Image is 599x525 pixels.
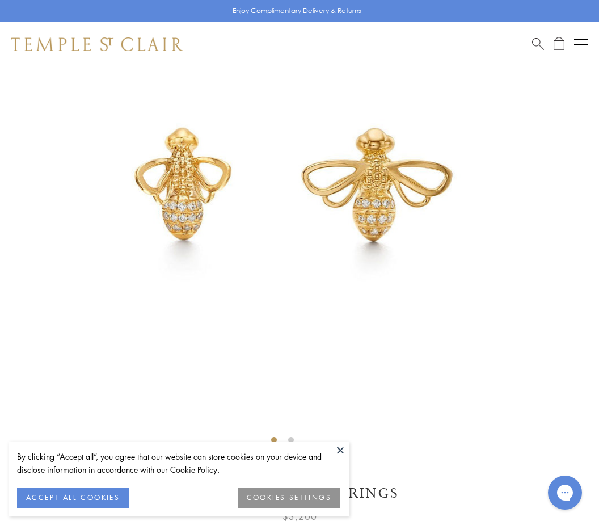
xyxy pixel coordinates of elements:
button: COOKIES SETTINGS [238,488,340,508]
div: By clicking “Accept all”, you agree that our website can store cookies on your device and disclos... [17,450,340,476]
img: Temple St. Clair [11,37,183,51]
p: Enjoy Complimentary Delivery & Returns [233,5,361,16]
iframe: Gorgias live chat messenger [542,472,588,514]
a: Open Shopping Bag [554,37,564,51]
button: Open navigation [574,37,588,51]
a: Search [532,37,544,51]
button: ACCEPT ALL COOKIES [17,488,129,508]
